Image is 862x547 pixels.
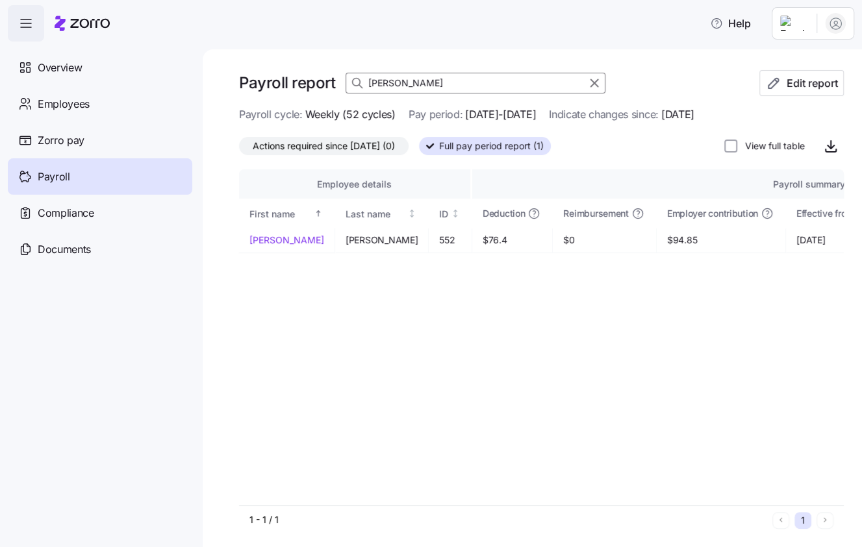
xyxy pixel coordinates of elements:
[346,73,605,93] input: Search Employees
[314,209,323,218] div: Sorted ascending
[8,86,192,122] a: Employees
[796,207,854,220] span: Effective from
[8,122,192,158] a: Zorro pay
[451,209,460,218] div: Not sorted
[239,73,335,93] h1: Payroll report
[483,234,542,247] span: $76.4
[38,132,84,149] span: Zorro pay
[661,106,694,123] span: [DATE]
[346,207,405,221] div: Last name
[305,106,396,123] span: Weekly (52 cycles)
[772,512,789,529] button: Previous page
[249,513,767,526] div: 1 - 1 / 1
[483,207,525,220] span: Deduction
[439,207,448,221] div: ID
[563,234,645,247] span: $0
[38,205,94,221] span: Compliance
[407,209,416,218] div: Not sorted
[667,207,758,220] span: Employer contribution
[409,106,463,123] span: Pay period:
[563,207,628,220] span: Reimbursement
[439,138,544,154] span: Full pay period report (1)
[38,96,90,112] span: Employees
[794,512,811,529] button: 1
[710,16,751,31] span: Help
[787,75,838,91] span: Edit report
[249,234,324,247] a: [PERSON_NAME]
[8,49,192,86] a: Overview
[249,207,312,221] div: First name
[667,234,775,247] span: $94.85
[38,60,82,76] span: Overview
[465,106,536,123] span: [DATE]-[DATE]
[429,199,472,228] th: IDNot sorted
[759,70,844,96] button: Edit report
[253,138,395,154] span: Actions required since [DATE] (0)
[38,241,91,258] span: Documents
[239,106,303,123] span: Payroll cycle:
[335,199,429,228] th: Last nameNot sorted
[38,169,70,185] span: Payroll
[700,10,761,36] button: Help
[8,195,192,231] a: Compliance
[249,177,460,191] div: Employee details
[737,140,805,152] label: View full table
[8,158,192,195] a: Payroll
[817,512,833,529] button: Next page
[439,234,461,247] span: 552
[549,106,659,123] span: Indicate changes since:
[8,231,192,267] a: Documents
[239,199,335,228] th: First nameSorted ascending
[780,16,806,31] img: Employer logo
[346,234,418,247] span: [PERSON_NAME]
